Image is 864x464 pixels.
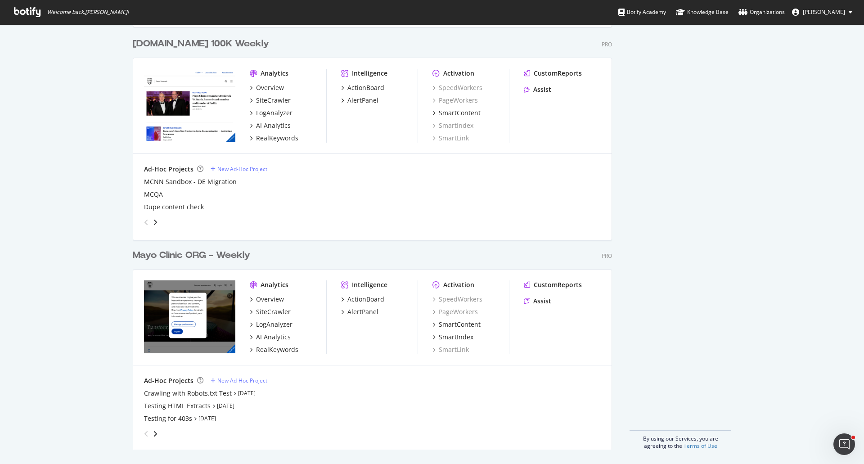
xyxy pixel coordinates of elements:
a: PageWorkers [432,96,478,105]
div: SmartContent [439,320,481,329]
div: RealKeywords [256,134,298,143]
iframe: Intercom live chat [833,433,855,455]
a: [DOMAIN_NAME] 100K Weekly [133,37,273,50]
a: Terms of Use [684,442,717,450]
span: Joanne Brickles [803,8,845,16]
a: SiteCrawler [250,307,291,316]
div: Assist [533,297,551,306]
img: mayoclinic.org [144,280,235,353]
div: angle-right [152,218,158,227]
div: ActionBoard [347,83,384,92]
a: LogAnalyzer [250,108,292,117]
a: CustomReports [524,280,582,289]
span: Welcome back, [PERSON_NAME] ! [47,9,129,16]
button: [PERSON_NAME] [785,5,859,19]
a: SmartContent [432,320,481,329]
a: PageWorkers [432,307,478,316]
img: newsnetwork.mayoclinic.org [144,69,235,142]
div: CustomReports [534,69,582,78]
a: MCNN Sandbox - DE Migration [144,177,237,186]
div: angle-right [152,429,158,438]
a: New Ad-Hoc Project [211,165,267,173]
a: New Ad-Hoc Project [211,377,267,384]
div: LogAnalyzer [256,108,292,117]
div: Botify Academy [618,8,666,17]
a: SmartIndex [432,333,473,342]
a: SmartIndex [432,121,473,130]
div: Testing for 403s [144,414,192,423]
a: Testing HTML Extracts [144,401,211,410]
a: AlertPanel [341,307,378,316]
div: Ad-Hoc Projects [144,165,193,174]
div: Pro [602,41,612,48]
div: SmartContent [439,108,481,117]
div: Pro [602,252,612,260]
a: SpeedWorkers [432,295,482,304]
div: AlertPanel [347,96,378,105]
div: Overview [256,83,284,92]
div: Analytics [261,69,288,78]
a: SmartLink [432,345,469,354]
div: Overview [256,295,284,304]
div: Organizations [738,8,785,17]
div: Analytics [261,280,288,289]
a: MCQA [144,190,163,199]
a: ActionBoard [341,295,384,304]
div: Activation [443,280,474,289]
div: Activation [443,69,474,78]
div: SmartIndex [439,333,473,342]
div: By using our Services, you are agreeing to the [630,430,731,450]
div: AI Analytics [256,121,291,130]
div: SiteCrawler [256,307,291,316]
a: AI Analytics [250,121,291,130]
a: Mayo Clinic ORG - Weekly [133,249,254,262]
div: AI Analytics [256,333,291,342]
div: Ad-Hoc Projects [144,376,193,385]
a: [DATE] [238,389,256,397]
a: AlertPanel [341,96,378,105]
a: Dupe content check [144,203,204,212]
div: SiteCrawler [256,96,291,105]
a: SpeedWorkers [432,83,482,92]
div: ActionBoard [347,295,384,304]
div: New Ad-Hoc Project [217,377,267,384]
a: Crawling with Robots.txt Test [144,389,232,398]
a: Assist [524,85,551,94]
div: Intelligence [352,69,387,78]
div: Knowledge Base [676,8,729,17]
a: LogAnalyzer [250,320,292,329]
a: SmartContent [432,108,481,117]
div: Intelligence [352,280,387,289]
div: LogAnalyzer [256,320,292,329]
div: [DOMAIN_NAME] 100K Weekly [133,37,269,50]
a: Overview [250,295,284,304]
div: Assist [533,85,551,94]
a: CustomReports [524,69,582,78]
a: [DATE] [198,414,216,422]
div: angle-left [140,427,152,441]
a: SiteCrawler [250,96,291,105]
a: RealKeywords [250,134,298,143]
div: angle-left [140,215,152,230]
a: AI Analytics [250,333,291,342]
div: RealKeywords [256,345,298,354]
a: SmartLink [432,134,469,143]
a: Assist [524,297,551,306]
div: CustomReports [534,280,582,289]
a: [DATE] [217,402,234,410]
a: ActionBoard [341,83,384,92]
a: Overview [250,83,284,92]
div: AlertPanel [347,307,378,316]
